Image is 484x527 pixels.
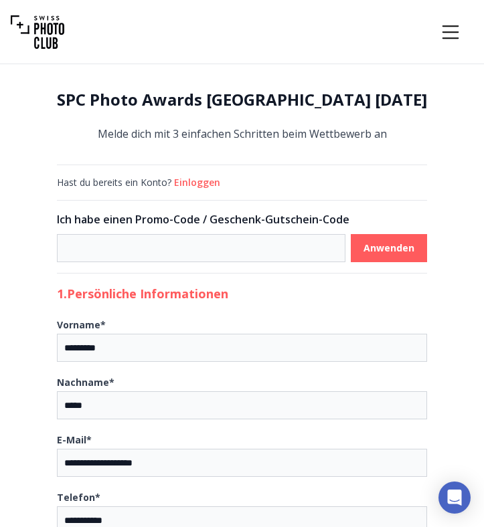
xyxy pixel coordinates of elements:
[428,9,473,55] button: Menu
[57,89,427,110] h1: SPC Photo Awards [GEOGRAPHIC_DATA] [DATE]
[57,391,427,419] input: Nachname*
[57,491,100,504] b: Telefon *
[57,318,106,331] b: Vorname *
[57,176,427,189] div: Hast du bereits ein Konto?
[57,284,427,303] h2: 1. Persönliche Informationen
[57,376,114,389] b: Nachname *
[57,433,92,446] b: E-Mail *
[11,5,64,59] img: Swiss photo club
[57,89,427,143] div: Melde dich mit 3 einfachen Schritten beim Wettbewerb an
[57,449,427,477] input: E-Mail*
[351,234,427,262] button: Anwenden
[174,176,220,189] button: Einloggen
[57,211,427,227] h3: Ich habe einen Promo-Code / Geschenk-Gutschein-Code
[57,334,427,362] input: Vorname*
[364,241,414,255] b: Anwenden
[438,482,471,514] div: Open Intercom Messenger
